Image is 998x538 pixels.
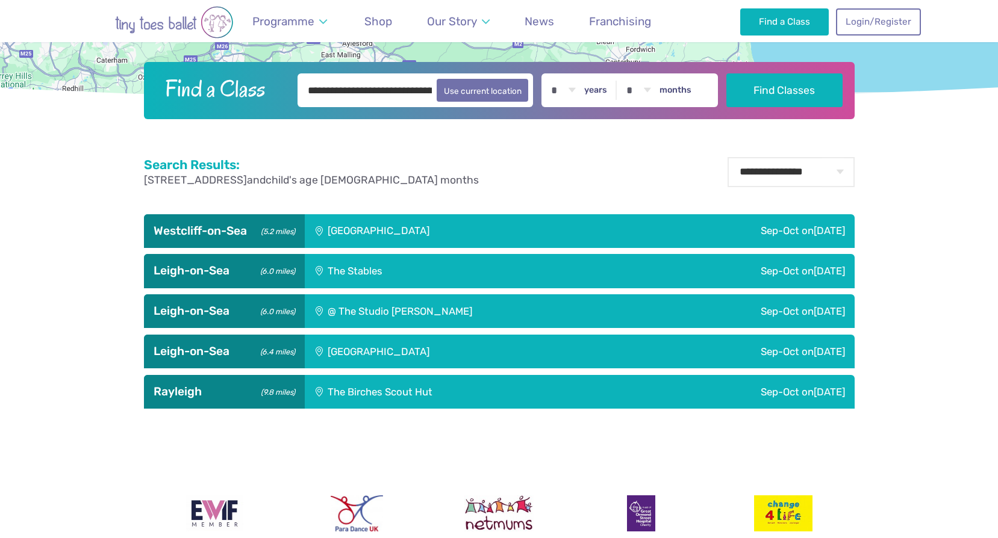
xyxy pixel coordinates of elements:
[155,73,289,104] h2: Find a Class
[814,265,845,277] span: [DATE]
[726,73,843,107] button: Find Classes
[257,385,295,397] small: (9.8 miles)
[616,214,855,248] div: Sep-Oct on
[836,8,920,35] a: Login/Register
[519,7,560,36] a: News
[814,386,845,398] span: [DATE]
[78,6,270,39] img: tiny toes ballet
[660,85,691,96] label: months
[154,264,295,278] h3: Leigh-on-Sea
[256,264,295,276] small: (6.0 miles)
[814,305,845,317] span: [DATE]
[154,224,295,238] h3: Westcliff-on-Sea
[144,174,247,186] span: [STREET_ADDRESS]
[305,214,616,248] div: [GEOGRAPHIC_DATA]
[619,375,855,409] div: Sep-Oct on
[364,14,392,28] span: Shop
[154,385,295,399] h3: Rayleigh
[421,7,495,36] a: Our Story
[154,304,295,318] h3: Leigh-on-Sea
[359,7,398,36] a: Shop
[525,14,554,28] span: News
[589,14,651,28] span: Franchising
[652,294,854,328] div: Sep-Oct on
[584,85,607,96] label: years
[427,14,477,28] span: Our Story
[305,375,619,409] div: The Birches Scout Hut
[814,345,845,357] span: [DATE]
[256,304,295,317] small: (6.0 miles)
[266,174,479,186] span: child's age [DEMOGRAPHIC_DATA] months
[247,7,333,36] a: Programme
[154,344,295,359] h3: Leigh-on-Sea
[305,294,652,328] div: @ The Studio [PERSON_NAME]
[331,495,382,531] img: Para Dance UK
[437,79,529,102] button: Use current location
[256,344,295,357] small: (6.4 miles)
[144,157,479,173] h2: Search Results:
[3,85,43,100] a: Open this area in Google Maps (opens a new window)
[257,224,295,237] small: (5.2 miles)
[305,254,557,288] div: The Stables
[616,335,855,368] div: Sep-Oct on
[584,7,657,36] a: Franchising
[186,495,243,531] img: Encouraging Women Into Franchising
[252,14,314,28] span: Programme
[557,254,854,288] div: Sep-Oct on
[144,173,479,188] p: and
[814,224,845,237] span: [DATE]
[305,335,616,368] div: [GEOGRAPHIC_DATA]
[3,85,43,100] img: Google
[740,8,829,35] a: Find a Class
